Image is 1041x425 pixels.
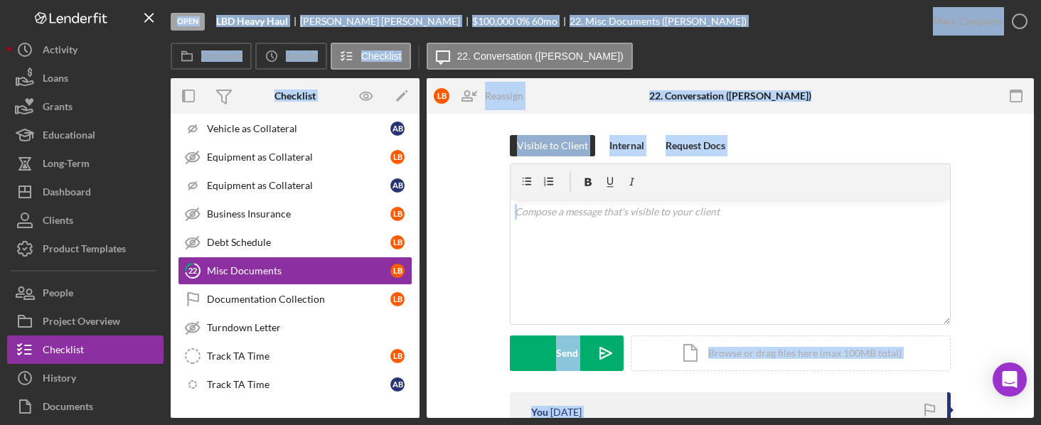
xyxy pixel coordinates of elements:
button: 22. Conversation ([PERSON_NAME]) [427,43,633,70]
button: Checklist [331,43,411,70]
button: People [7,279,164,307]
div: Reassign [485,82,523,110]
div: Project Overview [43,307,120,339]
button: Documents [7,392,164,421]
div: 22. Conversation ([PERSON_NAME]) [649,90,811,102]
button: Request Docs [658,135,732,156]
label: Activity [286,50,317,62]
button: Project Overview [7,307,164,335]
div: Debt Schedule [207,237,390,248]
div: Track TA Time [207,350,390,362]
div: Turndown Letter [207,322,412,333]
div: Equipment as Collateral [207,180,390,191]
tspan: 22 [188,266,197,275]
div: Activity [43,36,78,68]
button: Internal [602,135,651,156]
button: Grants [7,92,164,121]
div: Grants [43,92,73,124]
div: Open [171,13,205,31]
a: Documentation CollectionLB [178,285,412,313]
div: Documentation Collection [207,294,390,305]
div: Long-Term [43,149,90,181]
div: People [43,279,73,311]
div: Track TA Time [207,379,390,390]
div: Dashboard [43,178,91,210]
button: Mark Complete [919,7,1034,36]
div: A B [390,178,405,193]
b: LBD Heavy Haul [216,16,288,27]
div: Internal [609,135,644,156]
button: Loans [7,64,164,92]
div: Product Templates [43,235,126,267]
div: L B [390,264,405,278]
button: Product Templates [7,235,164,263]
div: A B [390,122,405,136]
div: 0 % [516,16,530,27]
time: 2025-02-12 18:03 [550,407,582,418]
div: L B [390,207,405,221]
div: History [43,364,76,396]
div: L B [434,88,449,104]
div: L B [390,150,405,164]
div: Request Docs [666,135,725,156]
button: Clients [7,206,164,235]
div: Educational [43,121,95,153]
button: Overview [171,43,252,70]
a: Vehicle as CollateralAB [178,114,412,143]
div: Clients [43,206,73,238]
button: Long-Term [7,149,164,178]
div: A B [390,377,405,392]
a: Debt ScheduleLB [178,228,412,257]
a: Track TA TimeAB [178,370,412,399]
button: Activity [7,36,164,64]
div: L B [390,235,405,249]
a: Track TA TimeLB [178,342,412,370]
div: Equipment as Collateral [207,151,390,163]
div: 22. Misc Documents ([PERSON_NAME]) [570,16,747,27]
div: Mark Complete [933,7,1002,36]
button: Activity [255,43,326,70]
label: 22. Conversation ([PERSON_NAME]) [457,50,624,62]
div: L B [390,349,405,363]
div: Checklist [274,90,316,102]
label: Overview [201,50,242,62]
label: Checklist [361,50,402,62]
div: Loans [43,64,68,96]
button: Visible to Client [510,135,595,156]
a: Equipment as CollateralLB [178,143,412,171]
a: Turndown Letter [178,313,412,342]
button: Send [510,335,624,371]
span: $100,000 [472,15,514,27]
button: History [7,364,164,392]
button: Educational [7,121,164,149]
div: Send [556,335,578,371]
button: Checklist [7,335,164,364]
div: 60 mo [532,16,557,27]
div: L B [390,292,405,306]
div: Visible to Client [517,135,588,156]
div: You [531,407,548,418]
div: Open Intercom Messenger [993,362,1027,397]
a: 22Misc DocumentsLB [178,257,412,285]
div: Business Insurance [207,208,390,220]
div: Vehicle as Collateral [207,123,390,134]
a: Equipment as CollateralAB [178,171,412,200]
div: Documents [43,392,93,424]
div: Misc Documents [207,265,390,276]
div: [PERSON_NAME] [PERSON_NAME] [300,16,472,27]
div: Checklist [43,335,84,367]
button: Dashboard [7,178,164,206]
button: LBReassign [427,82,538,110]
